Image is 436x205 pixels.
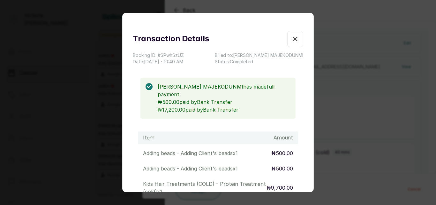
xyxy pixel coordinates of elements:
[158,98,290,106] p: ₦500.00 paid by Bank Transfer
[133,52,184,59] p: Booking ID: # SPwhSzUZ
[274,134,293,142] h1: Amount
[143,149,238,157] p: Adding beads - Adding Client's beads x 1
[143,134,154,142] h1: Item
[133,33,209,45] h1: Transaction Details
[271,165,293,172] p: ₦500.00
[215,52,303,59] p: Billed to: [PERSON_NAME] MAJEKODUNMI
[158,106,290,114] p: ₦17,200.00 paid by Bank Transfer
[215,59,303,65] p: Status: Completed
[271,149,293,157] p: ₦500.00
[267,184,293,192] p: ₦9,700.00
[143,165,238,172] p: Adding beads - Adding Client's beads x 1
[133,59,184,65] p: Date: [DATE] ・ 10:40 AM
[158,83,290,98] p: [PERSON_NAME] MAJEKODUNMI has made full payment
[143,180,267,195] p: Kids Hair Treatments (COLD) - Protein Treatment (cold) x 1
